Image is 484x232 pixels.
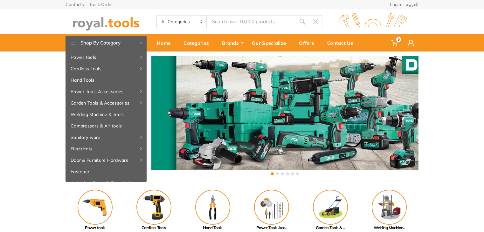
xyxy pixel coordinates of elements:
div: Garden Tools & ... [301,225,360,231]
a: Garden Tools & Accessories [66,97,147,109]
a: Contact Us [323,34,362,51]
a: Home [152,34,179,51]
a: Power Tools Accessories [66,86,147,97]
a: العربية [406,2,418,7]
a: Sanitary ware [66,132,147,143]
a: Cordless Tools [66,63,147,74]
div: Categories [179,36,218,50]
a: Power tools [66,51,147,63]
div: Power Tools Acc... [242,225,301,231]
a: Garden Tools & ... [301,190,360,231]
div: Welding Machine... [360,225,418,231]
a: Welding Machine... [360,190,418,231]
div: Hand Tools [183,225,242,231]
a: Categories [179,34,218,51]
a: Track Order [89,2,113,7]
span: 0 [396,37,401,42]
div: Contact Us [323,36,362,50]
a: 0 [387,34,403,51]
a: Power tools [66,190,124,231]
a: Contacts [66,2,84,7]
img: Royal - Cordless Tools [136,190,171,225]
img: Royal - Hand Tools [195,190,230,225]
a: Login [390,2,401,7]
a: Door & Furniture Hardware [66,154,147,166]
input: Site search [207,15,296,28]
img: Royal - Garden Tools & Accessories [313,190,348,225]
img: royal.tools Logo [327,13,418,31]
a: Adhesive, Spray & Chemical [66,177,147,189]
div: Brands [218,36,247,50]
a: Our Specialize [247,34,294,51]
img: Royal - Power Tools Accessories [254,190,289,225]
a: Compressors & Air tools [66,120,147,132]
div: Our Specialize [247,36,294,50]
a: Hand Tools [66,74,147,86]
div: Home [152,36,179,50]
select: Category [157,16,207,28]
div: Cordless Tools [124,225,183,231]
a: Fastener [66,166,147,177]
a: Offers [294,34,323,51]
div: Power tools [66,225,124,231]
img: Royal - Welding Machine & Tools [372,190,407,225]
a: Cordless Tools [124,190,183,231]
img: Royal - Power tools [78,190,113,225]
a: Hand Tools [183,190,242,231]
a: Power Tools Acc... [242,190,301,231]
a: Welding Machine & Tools [66,109,147,120]
img: royal.tools Logo [60,13,152,31]
a: Electricals [66,143,147,154]
div: Offers [294,36,323,50]
button: Shop By Category [66,36,147,50]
